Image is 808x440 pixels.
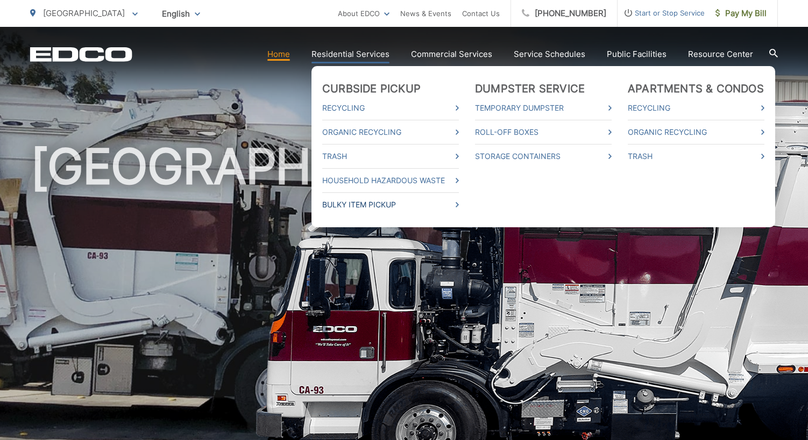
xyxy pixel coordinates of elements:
[475,150,612,163] a: Storage Containers
[715,7,767,20] span: Pay My Bill
[43,8,125,18] span: [GEOGRAPHIC_DATA]
[688,48,753,61] a: Resource Center
[267,48,290,61] a: Home
[322,198,459,211] a: Bulky Item Pickup
[607,48,667,61] a: Public Facilities
[475,126,612,139] a: Roll-Off Boxes
[628,102,764,114] a: Recycling
[462,7,500,20] a: Contact Us
[475,102,612,114] a: Temporary Dumpster
[322,174,459,187] a: Household Hazardous Waste
[400,7,451,20] a: News & Events
[30,47,132,62] a: EDCD logo. Return to the homepage.
[311,48,389,61] a: Residential Services
[322,150,459,163] a: Trash
[628,82,764,95] a: Apartments & Condos
[154,4,208,23] span: English
[475,82,585,95] a: Dumpster Service
[322,126,459,139] a: Organic Recycling
[338,7,389,20] a: About EDCO
[514,48,585,61] a: Service Schedules
[322,82,421,95] a: Curbside Pickup
[322,102,459,114] a: Recycling
[411,48,492,61] a: Commercial Services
